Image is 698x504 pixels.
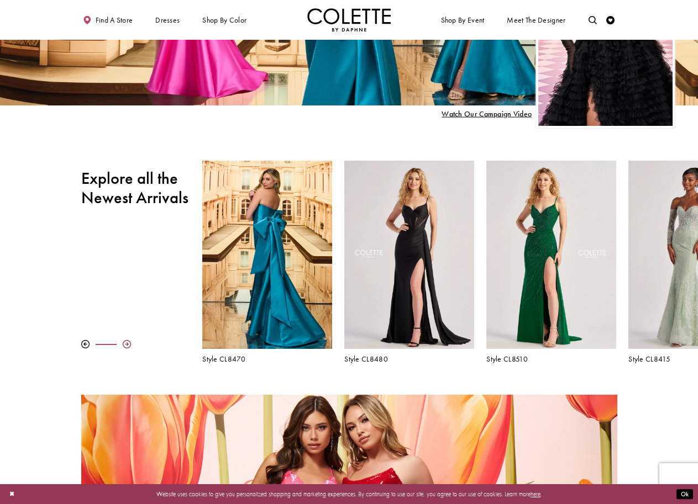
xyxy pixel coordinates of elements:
span: Meet the designer [507,16,565,24]
a: Check Wishlist [605,8,617,31]
a: Visit Home Page [307,8,391,31]
p: Website uses cookies to give you personalized shopping and marketing experiences. By continuing t... [60,489,638,500]
div: Colette by Daphne Style No. CL8470 [196,154,338,369]
img: Colette by Daphne [307,8,391,31]
h2: Explore all the Newest Arrivals [81,169,190,208]
span: Find a store [96,16,133,24]
a: Style CL8470 [202,355,332,363]
a: here [531,490,540,498]
a: Toggle search [586,8,599,31]
span: Shop by color [201,8,249,31]
span: Dresses [153,8,182,31]
span: Play Slide #15 Video [442,109,532,118]
a: Visit Colette by Daphne Style No. CL8510 Page [486,161,616,349]
a: Style CL8480 [344,355,474,363]
div: Colette by Daphne Style No. CL8510 [480,154,622,369]
a: Find a store [81,8,135,31]
a: Visit Colette by Daphne Style No. CL8480 Page [344,161,474,349]
div: Colette by Daphne Style No. CL8480 [338,154,480,369]
button: Close Dialog [5,487,19,502]
span: Shop By Event [441,16,485,24]
span: Dresses [155,16,180,24]
a: Meet the designer [505,8,568,31]
button: Submit Dialog [676,489,693,500]
a: Style CL8510 [486,355,616,363]
span: Shop By Event [439,8,486,31]
a: Visit Colette by Daphne Style No. CL8470 Page [202,161,332,349]
span: Shop by color [202,16,246,24]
